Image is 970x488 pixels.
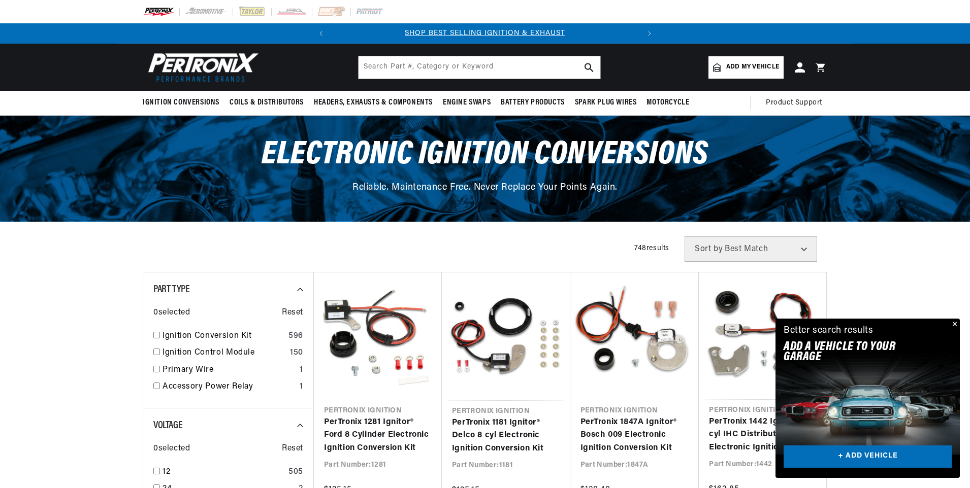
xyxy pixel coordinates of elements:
a: SHOP BEST SELLING IGNITION & EXHAUST [405,29,565,37]
span: Product Support [766,97,822,109]
span: Reliable. Maintenance Free. Never Replace Your Points Again. [352,183,618,192]
div: 1 of 2 [331,28,639,39]
a: Ignition Control Module [163,346,286,360]
summary: Engine Swaps [438,91,496,115]
summary: Motorcycle [641,91,694,115]
slideshow-component: Translation missing: en.sections.announcements.announcement_bar [117,23,853,44]
span: Sort by [695,245,723,253]
img: Pertronix [143,50,260,85]
a: PerTronix 1181 Ignitor® Delco 8 cyl Electronic Ignition Conversion Kit [452,416,560,456]
div: 1 [300,364,303,377]
span: Headers, Exhausts & Components [314,97,433,108]
span: Spark Plug Wires [575,97,637,108]
button: search button [578,56,600,79]
a: PerTronix 1847A Ignitor® Bosch 009 Electronic Ignition Conversion Kit [580,416,688,455]
a: Ignition Conversion Kit [163,330,284,343]
div: 505 [288,466,303,479]
a: Primary Wire [163,364,296,377]
span: Motorcycle [646,97,689,108]
button: Translation missing: en.sections.announcements.previous_announcement [311,23,331,44]
div: Better search results [784,324,874,338]
a: Accessory Power Relay [163,380,296,394]
div: 596 [288,330,303,343]
select: Sort by [685,236,817,262]
span: Part Type [153,285,189,295]
summary: Coils & Distributors [224,91,309,115]
span: Electronic Ignition Conversions [262,138,708,171]
span: Ignition Conversions [143,97,219,108]
div: Announcement [331,28,639,39]
button: Close [948,319,960,331]
h2: Add A VEHICLE to your garage [784,342,926,363]
summary: Battery Products [496,91,570,115]
span: Engine Swaps [443,97,491,108]
summary: Ignition Conversions [143,91,224,115]
a: 12 [163,466,284,479]
a: PerTronix 1281 Ignitor® Ford 8 Cylinder Electronic Ignition Conversion Kit [324,416,432,455]
span: 748 results [634,245,669,252]
summary: Product Support [766,91,827,115]
span: Coils & Distributors [230,97,304,108]
a: + ADD VEHICLE [784,445,952,468]
input: Search Part #, Category or Keyword [359,56,600,79]
span: 0 selected [153,442,190,456]
span: Voltage [153,421,182,431]
button: Translation missing: en.sections.announcements.next_announcement [639,23,660,44]
a: PerTronix 1442 Ignitor® 4 cyl IHC Distributor Electronic Ignition Conversion Kit [709,415,816,455]
span: Reset [282,306,303,320]
a: Add my vehicle [708,56,784,79]
span: 0 selected [153,306,190,320]
div: 1 [300,380,303,394]
summary: Headers, Exhausts & Components [309,91,438,115]
span: Reset [282,442,303,456]
div: 150 [290,346,303,360]
summary: Spark Plug Wires [570,91,642,115]
span: Add my vehicle [726,62,779,72]
span: Battery Products [501,97,565,108]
